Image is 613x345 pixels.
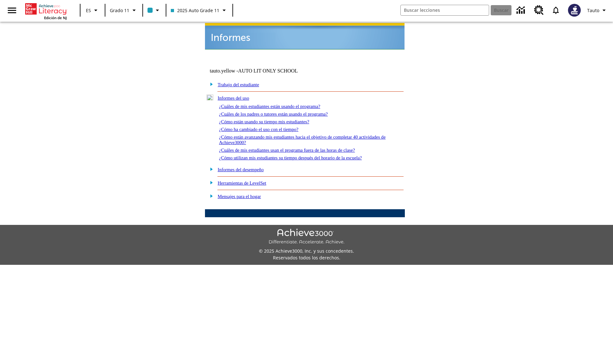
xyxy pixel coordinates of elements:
button: Grado: Grado 11, Elige un grado [107,4,140,16]
a: Mensajes para el hogar [218,194,261,199]
button: El color de la clase es azul claro. Cambiar el color de la clase. [145,4,164,16]
img: header [205,23,405,50]
a: ¿Cómo están usando su tiempo mis estudiantes? [219,119,309,124]
img: Achieve3000 Differentiate Accelerate Achieve [269,229,344,245]
button: Abrir el menú lateral [3,1,21,20]
button: Escoja un nuevo avatar [564,2,585,19]
a: Informes del desempeño [218,167,264,172]
span: ES [86,7,91,14]
a: ¿Cuáles de los padres o tutores están usando el programa? [219,111,328,117]
img: plus.gif [207,193,213,199]
img: minus.gif [207,95,213,100]
a: ¿Cuáles de mis estudiantes usan el programa fuera de las horas de clase? [219,148,355,153]
span: 2025 Auto Grade 11 [171,7,219,14]
img: Avatar [568,4,581,17]
a: Centro de información [513,2,530,19]
span: Edición de NJ [44,15,67,20]
a: Trabajo del estudiante [218,82,259,87]
button: Clase: 2025 Auto Grade 11, Selecciona una clase [168,4,231,16]
img: plus.gif [207,166,213,172]
a: Centro de recursos, Se abrirá en una pestaña nueva. [530,2,548,19]
a: Notificaciones [548,2,564,19]
div: Portada [25,2,67,20]
img: plus.gif [207,180,213,185]
a: ¿Cuáles de mis estudiantes están usando el programa? [219,104,320,109]
button: Lenguaje: ES, Selecciona un idioma [82,4,103,16]
img: plus.gif [207,81,213,87]
a: ¿Cómo están avanzando mis estudiantes hacia el objetivo de completar 40 actividades de Achieve3000? [219,134,386,145]
button: Perfil/Configuración [585,4,610,16]
a: Informes del uso [218,96,249,101]
span: Grado 11 [110,7,129,14]
td: tauto.yellow - [210,68,327,74]
span: Tauto [587,7,599,14]
a: ¿Cómo ha cambiado el uso con el tiempo? [219,127,299,132]
a: Herramientas de LevelSet [218,180,266,186]
input: Buscar campo [401,5,489,15]
a: ¿Cómo utilizan mis estudiantes su tiempo después del horario de la escuela? [219,155,362,160]
nobr: AUTO LIT ONLY SCHOOL [238,68,298,73]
